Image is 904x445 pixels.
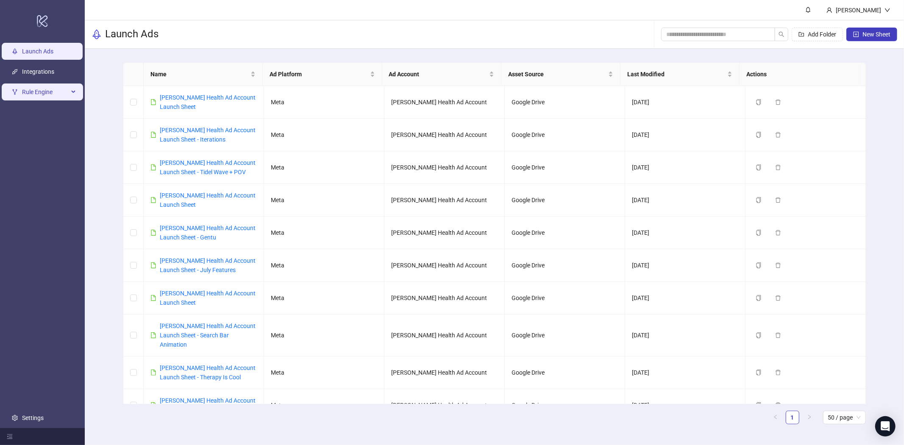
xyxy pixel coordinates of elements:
a: [PERSON_NAME] Health Ad Account Launch Sheet - July Features [160,257,256,273]
td: Google Drive [505,151,625,184]
span: copy [756,262,762,268]
td: Google Drive [505,86,625,119]
span: copy [756,295,762,301]
span: delete [775,230,781,236]
td: Google Drive [505,356,625,389]
td: Meta [264,356,384,389]
a: [PERSON_NAME] Health Ad Account Launch Sheet - Gentu [160,225,256,241]
a: [PERSON_NAME] Health Ad Account Launch Sheet - Search Bar Animation [160,323,256,348]
td: Meta [264,389,384,422]
td: [PERSON_NAME] Health Ad Account [384,249,505,282]
th: Name [144,63,263,86]
span: Rule Engine [22,83,69,100]
span: delete [775,332,781,338]
span: Ad Platform [270,70,368,79]
span: delete [775,132,781,138]
td: [DATE] [625,151,745,184]
a: [PERSON_NAME] Health Ad Account Launch Sheet [160,94,256,110]
button: New Sheet [846,28,897,41]
span: file [150,295,156,301]
a: [PERSON_NAME] Health Ad Account Launch Sheet - Iterations [160,127,256,143]
th: Ad Account [382,63,501,86]
span: copy [756,370,762,375]
td: Google Drive [505,217,625,249]
span: file [150,99,156,105]
span: fork [12,89,18,95]
span: Last Modified [627,70,726,79]
td: Meta [264,249,384,282]
td: Google Drive [505,389,625,422]
span: New Sheet [862,31,890,38]
td: [PERSON_NAME] Health Ad Account [384,356,505,389]
a: 1 [786,411,799,424]
a: [PERSON_NAME] Health Ad Account Launch Sheet [160,290,256,306]
span: delete [775,262,781,268]
span: bell [805,7,811,13]
span: delete [775,370,781,375]
span: file [150,197,156,203]
td: Google Drive [505,184,625,217]
span: file [150,402,156,408]
span: Asset Source [508,70,606,79]
span: delete [775,164,781,170]
h3: Launch Ads [105,28,159,41]
span: delete [775,99,781,105]
td: [PERSON_NAME] Health Ad Account [384,184,505,217]
span: file [150,262,156,268]
td: Meta [264,282,384,314]
span: plus-square [853,31,859,37]
span: copy [756,164,762,170]
td: [DATE] [625,314,745,356]
td: [PERSON_NAME] Health Ad Account [384,119,505,151]
td: [DATE] [625,282,745,314]
span: down [885,7,890,13]
button: right [803,411,816,424]
button: Add Folder [792,28,843,41]
th: Asset Source [501,63,620,86]
span: folder-add [798,31,804,37]
div: Open Intercom Messenger [875,416,896,437]
a: Integrations [22,68,54,75]
td: [DATE] [625,119,745,151]
button: left [769,411,782,424]
td: Meta [264,119,384,151]
span: Ad Account [389,70,487,79]
span: 50 / page [828,411,861,424]
span: right [807,414,812,420]
td: [DATE] [625,356,745,389]
span: file [150,230,156,236]
span: delete [775,197,781,203]
td: [PERSON_NAME] Health Ad Account [384,389,505,422]
span: copy [756,197,762,203]
a: [PERSON_NAME] Health Ad Account Launch Sheet - Therapy Is Cool [160,364,256,381]
span: copy [756,230,762,236]
td: Meta [264,184,384,217]
td: [PERSON_NAME] Health Ad Account [384,151,505,184]
a: [PERSON_NAME] Health Ad Account Launch Sheet [160,192,256,208]
td: [DATE] [625,389,745,422]
span: rocket [92,29,102,39]
a: [PERSON_NAME] Health Ad Account Launch Sheet - Tidel Wave + POV [160,159,256,175]
th: Last Modified [620,63,740,86]
td: Google Drive [505,282,625,314]
li: Next Page [803,411,816,424]
a: Settings [22,414,44,421]
td: [DATE] [625,86,745,119]
a: [PERSON_NAME] Health Ad Account Launch Sheet - Explore the Universe [160,397,256,413]
span: search [779,31,784,37]
td: Meta [264,314,384,356]
td: [DATE] [625,249,745,282]
td: Google Drive [505,249,625,282]
span: menu-fold [7,434,13,439]
span: file [150,332,156,338]
a: Launch Ads [22,48,53,55]
span: file [150,370,156,375]
td: [DATE] [625,184,745,217]
span: copy [756,332,762,338]
span: Name [150,70,249,79]
span: copy [756,402,762,408]
td: Meta [264,86,384,119]
div: Page Size [823,411,866,424]
span: delete [775,295,781,301]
